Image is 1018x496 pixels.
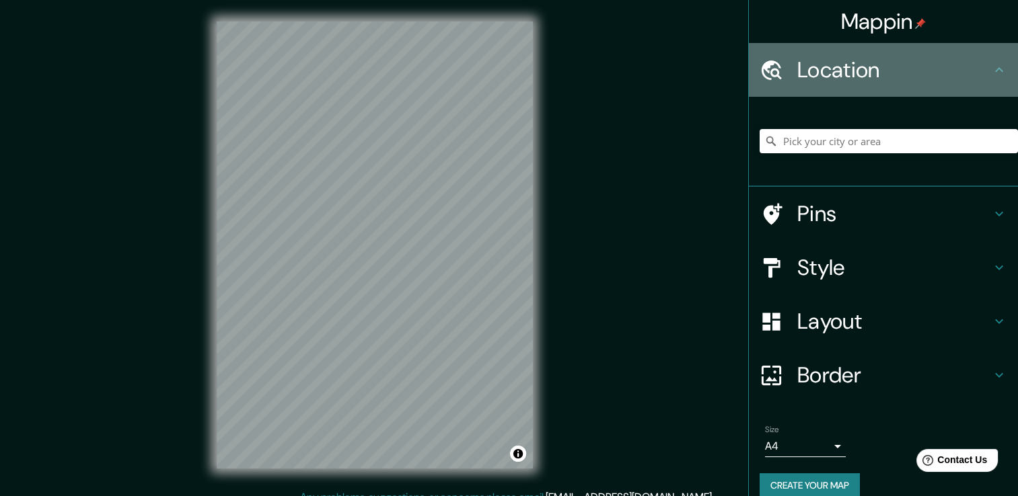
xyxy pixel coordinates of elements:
div: Location [749,43,1018,97]
div: A4 [765,436,846,457]
h4: Style [797,254,991,281]
h4: Location [797,56,991,83]
input: Pick your city or area [760,129,1018,153]
img: pin-icon.png [915,18,926,29]
h4: Layout [797,308,991,335]
div: Layout [749,294,1018,348]
div: Pins [749,187,1018,241]
h4: Pins [797,200,991,227]
button: Toggle attribution [510,446,526,462]
div: Style [749,241,1018,294]
h4: Border [797,362,991,388]
iframe: Help widget launcher [898,444,1003,481]
h4: Mappin [841,8,926,35]
canvas: Map [217,22,533,468]
label: Size [765,424,779,436]
div: Border [749,348,1018,402]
